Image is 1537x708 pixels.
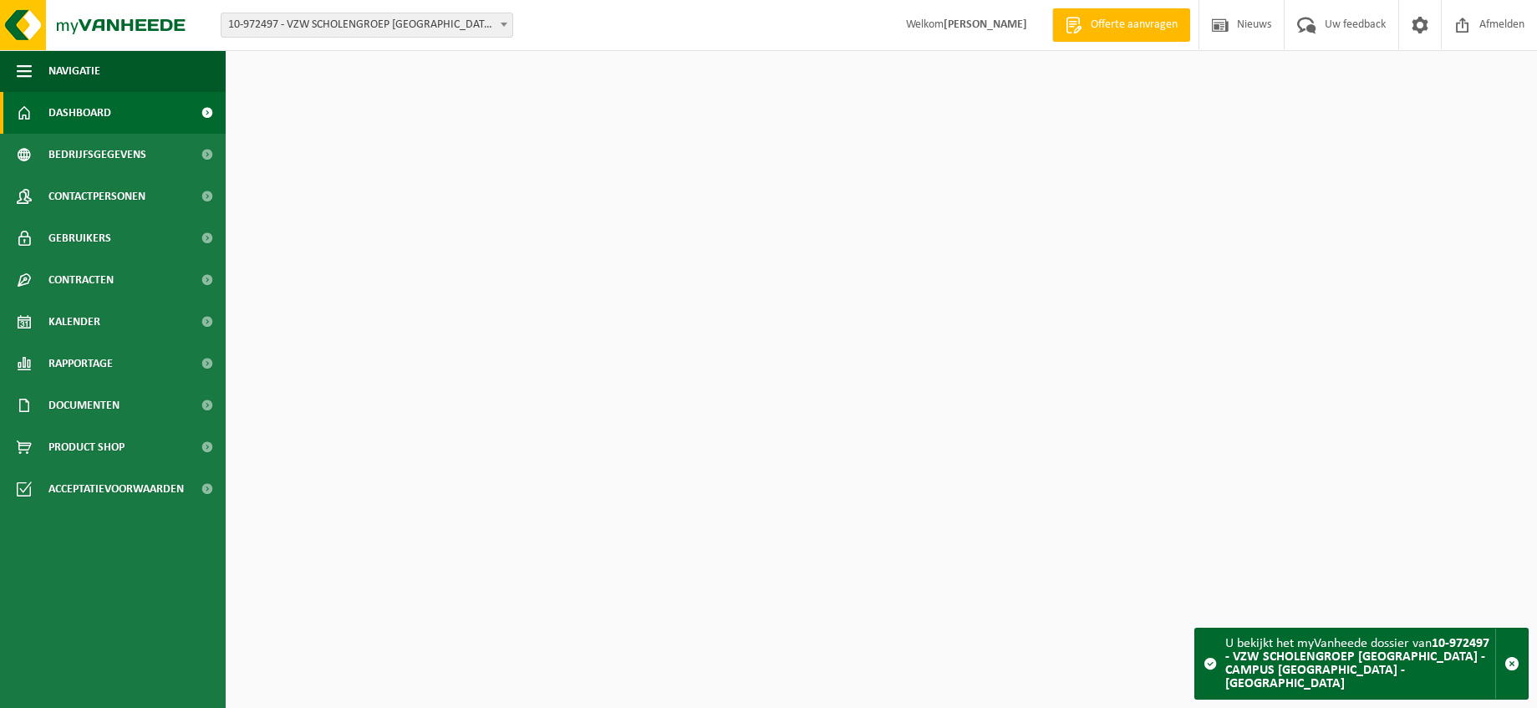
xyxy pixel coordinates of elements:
div: U bekijkt het myVanheede dossier van [1225,629,1495,699]
span: Product Shop [48,426,125,468]
span: Bedrijfsgegevens [48,134,146,176]
a: Offerte aanvragen [1052,8,1190,42]
span: Acceptatievoorwaarden [48,468,184,510]
span: Kalender [48,301,100,343]
span: Contracten [48,259,114,301]
span: Dashboard [48,92,111,134]
span: Gebruikers [48,217,111,259]
strong: 10-972497 - VZW SCHOLENGROEP [GEOGRAPHIC_DATA] - CAMPUS [GEOGRAPHIC_DATA] - [GEOGRAPHIC_DATA] [1225,637,1489,690]
strong: [PERSON_NAME] [944,18,1027,31]
span: Offerte aanvragen [1087,17,1182,33]
span: Rapportage [48,343,113,385]
span: 10-972497 - VZW SCHOLENGROEP SINT-MICHIEL - CAMPUS BARNUM - ROESELARE [221,13,513,38]
span: Documenten [48,385,120,426]
span: Navigatie [48,50,100,92]
span: 10-972497 - VZW SCHOLENGROEP SINT-MICHIEL - CAMPUS BARNUM - ROESELARE [221,13,512,37]
span: Contactpersonen [48,176,145,217]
